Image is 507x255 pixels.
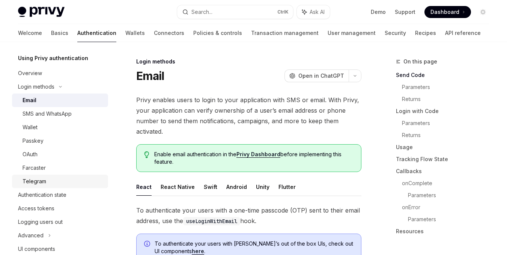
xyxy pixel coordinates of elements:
a: Dashboard [424,6,471,18]
a: Security [385,24,406,42]
div: OAuth [23,150,38,159]
a: Parameters [408,189,495,201]
img: light logo [18,7,65,17]
a: Telegram [12,175,108,188]
div: Farcaster [23,163,46,172]
a: Login with Code [396,105,495,117]
a: Support [395,8,415,16]
a: Basics [51,24,68,42]
a: Welcome [18,24,42,42]
svg: Info [144,241,152,248]
a: onComplete [402,177,495,189]
a: Demo [371,8,386,16]
h1: Email [136,69,164,83]
code: useLoginWithEmail [183,217,240,225]
a: Connectors [154,24,184,42]
h5: Using Privy authentication [18,54,88,63]
span: Ask AI [310,8,325,16]
div: UI components [18,244,55,253]
a: Parameters [402,117,495,129]
a: API reference [445,24,481,42]
div: Access tokens [18,204,54,213]
span: Enable email authentication in the before implementing this feature. [154,151,354,166]
span: Privy enables users to login to your application with SMS or email. With Privy, your application ... [136,95,361,137]
a: Returns [402,129,495,141]
a: Access tokens [12,202,108,215]
div: Wallet [23,123,38,132]
button: React [136,178,152,196]
a: Callbacks [396,165,495,177]
a: Resources [396,225,495,237]
a: Usage [396,141,495,153]
a: Email [12,94,108,107]
a: Authentication [77,24,116,42]
div: Telegram [23,177,46,186]
div: Overview [18,69,42,78]
div: Login methods [18,82,54,91]
a: Policies & controls [193,24,242,42]
a: Wallet [12,121,108,134]
div: Login methods [136,58,361,65]
div: Logging users out [18,217,63,226]
div: Search... [191,8,212,17]
button: Flutter [278,178,296,196]
button: Open in ChatGPT [284,69,349,82]
div: SMS and WhatsApp [23,109,72,118]
a: OAuth [12,148,108,161]
button: Toggle dark mode [477,6,489,18]
div: Email [23,96,36,105]
a: Wallets [125,24,145,42]
button: Android [226,178,247,196]
button: React Native [161,178,195,196]
a: Tracking Flow State [396,153,495,165]
span: Dashboard [430,8,459,16]
span: Open in ChatGPT [298,72,344,80]
button: Unity [256,178,269,196]
button: Ask AI [297,5,330,19]
a: Returns [402,93,495,105]
span: To authenticate your users with a one-time passcode (OTP) sent to their email address, use the hook. [136,205,361,226]
a: Farcaster [12,161,108,175]
a: User management [328,24,376,42]
a: Overview [12,66,108,80]
a: Send Code [396,69,495,81]
a: Authentication state [12,188,108,202]
a: Transaction management [251,24,319,42]
a: Logging users out [12,215,108,229]
div: Advanced [18,231,44,240]
a: onError [402,201,495,213]
svg: Tip [144,151,149,158]
button: Swift [204,178,217,196]
a: Parameters [402,81,495,93]
span: To authenticate your users with [PERSON_NAME]’s out of the box UIs, check out UI components . [155,240,354,255]
span: On this page [403,57,437,66]
a: Recipes [415,24,436,42]
a: Parameters [408,213,495,225]
a: Privy Dashboard [236,151,280,158]
a: Passkey [12,134,108,148]
button: Search...CtrlK [177,5,293,19]
a: here [192,248,204,255]
a: SMS and WhatsApp [12,107,108,121]
div: Passkey [23,136,44,145]
span: Ctrl K [277,9,289,15]
div: Authentication state [18,190,66,199]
